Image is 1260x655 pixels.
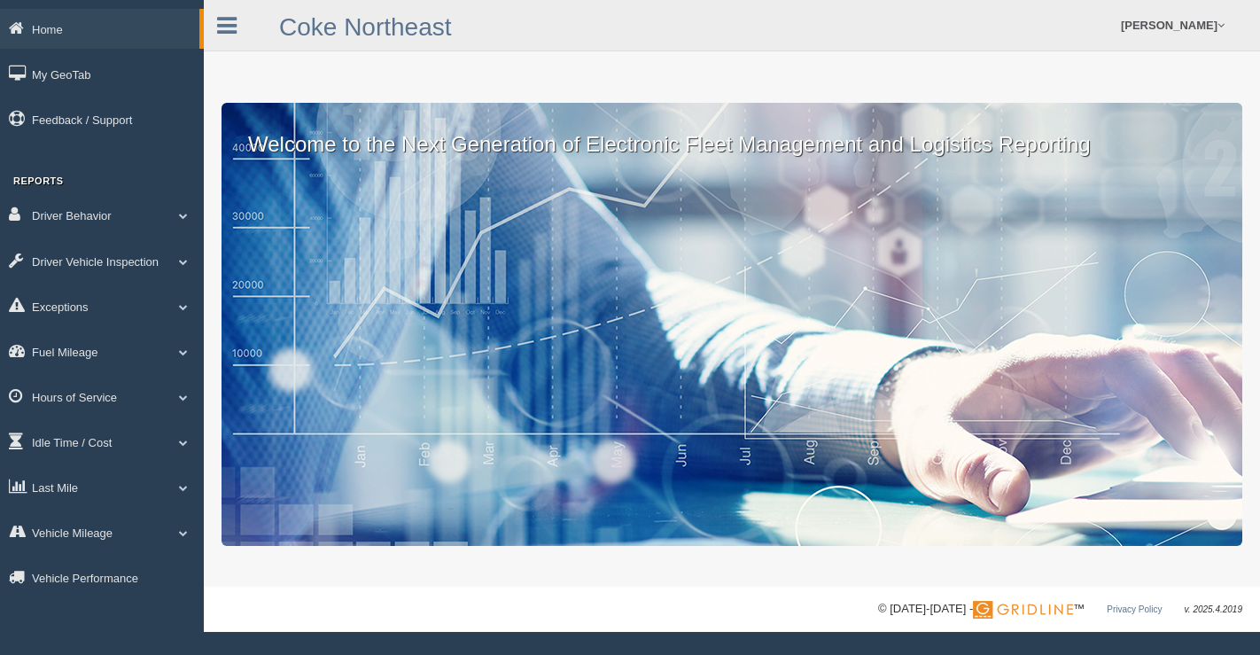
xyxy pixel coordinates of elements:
[222,103,1242,160] p: Welcome to the Next Generation of Electronic Fleet Management and Logistics Reporting
[878,600,1242,619] div: © [DATE]-[DATE] - ™
[1107,604,1162,614] a: Privacy Policy
[973,601,1073,619] img: Gridline
[279,13,452,41] a: Coke Northeast
[1185,604,1242,614] span: v. 2025.4.2019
